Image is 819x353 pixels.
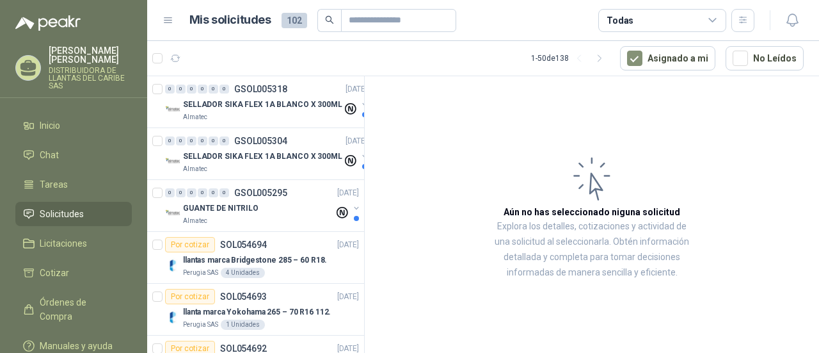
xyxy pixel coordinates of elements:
span: Solicitudes [40,207,84,221]
p: llantas marca Bridgestone 285 – 60 R18. [183,254,327,267]
p: [DATE] [337,239,359,251]
div: 0 [209,188,218,197]
p: SOL054692 [220,344,267,353]
p: [DATE] [337,187,359,199]
p: Explora los detalles, cotizaciones y actividad de una solicitud al seleccionarla. Obtén informaci... [493,219,691,281]
div: Por cotizar [165,237,215,252]
div: 0 [219,188,229,197]
p: SELLADOR SIKA FLEX 1A BLANCO X 300ML [183,151,342,163]
p: DISTRIBUIDORA DE LLANTAS DEL CARIBE SAS [49,67,132,90]
span: Tareas [40,177,68,192]
div: 0 [198,85,207,94]
span: Manuales y ayuda [40,339,113,353]
span: Licitaciones [40,236,87,250]
p: SELLADOR SIKA FLEX 1A BLANCO X 300ML [183,99,342,111]
button: Asignado a mi [620,46,715,70]
p: Almatec [183,164,207,174]
a: Órdenes de Compra [15,290,132,329]
p: [DATE] [346,83,367,95]
div: 0 [187,188,196,197]
img: Logo peakr [15,15,81,31]
img: Company Logo [165,309,180,325]
img: Company Logo [165,102,180,117]
span: Chat [40,148,59,162]
div: Todas [607,13,633,28]
a: 0 0 0 0 0 0 GSOL005295[DATE] Company LogoGUANTE DE NITRILOAlmatec [165,185,362,226]
p: GSOL005318 [234,85,287,94]
div: 0 [187,136,196,145]
p: [DATE] [337,291,359,303]
p: SOL054693 [220,292,267,301]
div: 1 - 50 de 138 [531,48,610,69]
a: Por cotizarSOL054693[DATE] Company Logollanta marca Yokohama 265 – 70 R16 112.Perugia SAS1 Unidades [147,284,364,336]
div: 0 [165,85,175,94]
div: 0 [176,136,186,145]
span: 102 [282,13,307,28]
a: Licitaciones [15,231,132,256]
div: 0 [198,136,207,145]
p: GSOL005304 [234,136,287,145]
h1: Mis solicitudes [189,11,271,29]
div: 0 [187,85,196,94]
p: Perugia SAS [183,268,218,278]
p: llanta marca Yokohama 265 – 70 R16 112. [183,306,331,318]
a: 0 0 0 0 0 0 GSOL005318[DATE] Company LogoSELLADOR SIKA FLEX 1A BLANCO X 300MLAlmatec [165,81,370,122]
div: 0 [165,188,175,197]
div: 1 Unidades [221,320,265,330]
p: [DATE] [346,135,367,147]
a: Chat [15,143,132,167]
p: SOL054694 [220,240,267,249]
span: Cotizar [40,266,69,280]
div: 0 [176,85,186,94]
div: 0 [209,85,218,94]
p: GUANTE DE NITRILO [183,202,258,215]
p: Almatec [183,216,207,226]
img: Company Logo [165,258,180,273]
img: Company Logo [165,206,180,221]
a: Por cotizarSOL054694[DATE] Company Logollantas marca Bridgestone 285 – 60 R18.Perugia SAS4 Unidades [147,232,364,284]
a: 0 0 0 0 0 0 GSOL005304[DATE] Company LogoSELLADOR SIKA FLEX 1A BLANCO X 300MLAlmatec [165,133,370,174]
div: 4 Unidades [221,268,265,278]
p: [PERSON_NAME] [PERSON_NAME] [49,46,132,64]
a: Inicio [15,113,132,138]
a: Solicitudes [15,202,132,226]
div: 0 [198,188,207,197]
span: Inicio [40,119,60,133]
button: No Leídos [726,46,804,70]
p: GSOL005295 [234,188,287,197]
div: 0 [219,136,229,145]
div: 0 [176,188,186,197]
p: Almatec [183,112,207,122]
div: 0 [209,136,218,145]
div: 0 [219,85,229,94]
a: Tareas [15,172,132,197]
span: Órdenes de Compra [40,295,120,324]
span: search [325,15,334,24]
img: Company Logo [165,154,180,169]
a: Cotizar [15,261,132,285]
div: Por cotizar [165,289,215,304]
div: 0 [165,136,175,145]
h3: Aún no has seleccionado niguna solicitud [504,205,680,219]
p: Perugia SAS [183,320,218,330]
